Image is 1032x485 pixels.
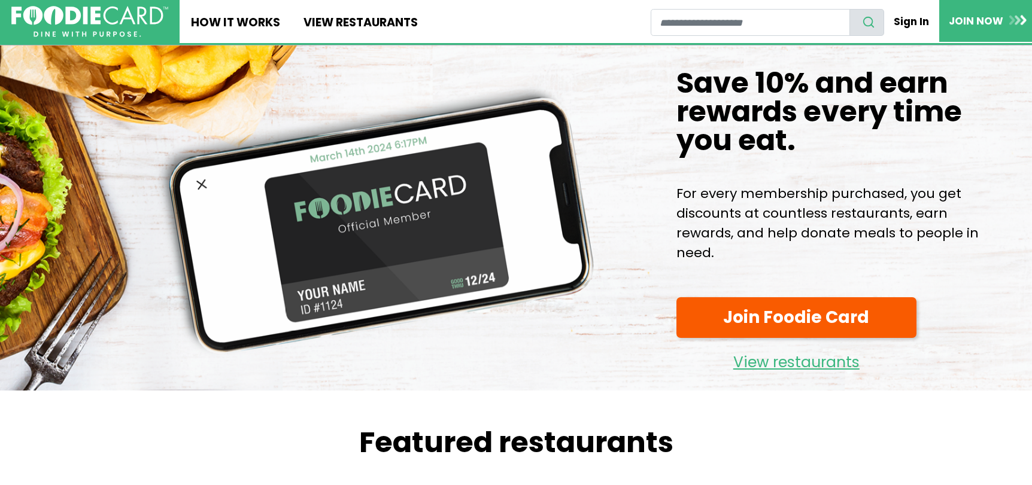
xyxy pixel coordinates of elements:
p: For every membership purchased, you get discounts at countless restaurants, earn rewards, and hel... [676,184,995,263]
a: View restaurants [676,344,917,374]
input: restaurant search [651,9,850,36]
a: Join Foodie Card [676,297,917,338]
button: search [849,9,884,36]
h1: Save 10% and earn rewards every time you eat. [676,69,995,155]
h2: Featured restaurants [97,425,935,460]
img: FoodieCard; Eat, Drink, Save, Donate [11,6,168,38]
a: Sign In [884,8,939,35]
